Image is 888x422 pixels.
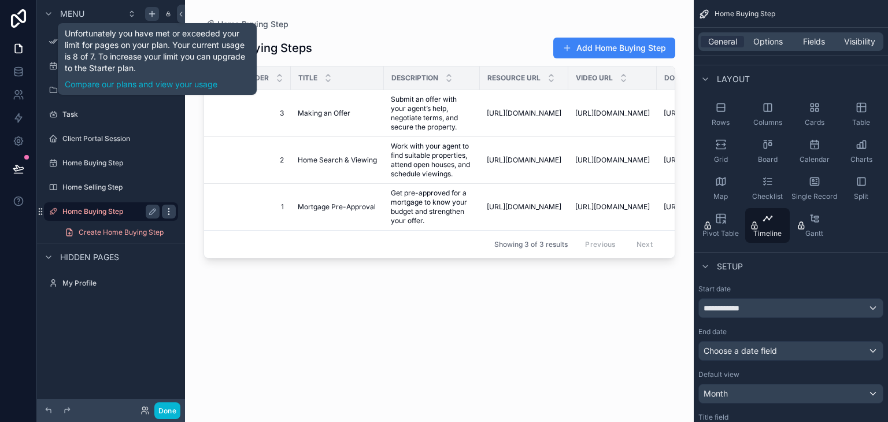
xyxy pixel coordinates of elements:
label: Task [62,110,176,119]
button: Done [154,402,180,419]
label: Home Buying Step [62,158,176,168]
button: Single Record [792,171,837,206]
a: App Setup [44,32,178,51]
a: Compare our plans and view your usage [65,79,250,90]
div: Unfortunately you have met or exceeded your limit for pages on your plan. Your current usage is 8... [65,28,250,90]
button: Table [839,97,883,132]
span: Hidden pages [60,251,119,263]
a: Client [44,81,178,99]
span: Home Buying Step [715,9,775,18]
a: Client Portal Session [44,129,178,148]
button: Split [839,171,883,206]
button: Month [698,384,883,404]
button: Timeline [745,208,790,243]
label: End date [698,327,727,336]
span: Create Home Buying Step [79,228,164,237]
a: Project [44,57,178,75]
label: Start date [698,284,731,294]
span: Columns [753,118,782,127]
span: Fields [803,36,825,47]
button: Columns [745,97,790,132]
span: Calendar [800,155,830,164]
button: Cards [792,97,837,132]
label: Home Buying Step [62,207,155,216]
a: Create Home Buying Step [58,223,178,242]
button: Grid [698,134,743,169]
span: Gantt [805,229,823,238]
a: Home Buying Step [44,154,178,172]
span: Checklist [752,192,783,201]
span: Table [852,118,870,127]
span: Title [298,73,317,83]
label: Home Selling Step [62,183,176,192]
span: Document Url [664,73,721,83]
span: Visibility [844,36,875,47]
label: Default view [698,370,739,379]
label: Client Portal Session [62,134,176,143]
span: Rows [712,118,730,127]
button: Calendar [792,134,837,169]
span: Description [391,73,438,83]
span: Charts [850,155,872,164]
a: My Profile [44,274,178,293]
button: Choose a date field [698,341,883,361]
button: Pivot Table [698,208,743,243]
span: Showing 3 of 3 results [494,240,568,249]
button: Map [698,171,743,206]
span: Cards [805,118,824,127]
span: Timeline [753,229,782,238]
span: Choose a date field [704,346,777,356]
span: Single Record [791,192,837,201]
button: Board [745,134,790,169]
span: Layout [717,73,750,85]
button: Charts [839,134,883,169]
a: Home Selling Step [44,178,178,197]
span: Resource Url [487,73,541,83]
span: Month [704,388,728,399]
span: Pivot Table [702,229,739,238]
span: Split [854,192,868,201]
button: Gantt [792,208,837,243]
span: Board [758,155,778,164]
a: Task [44,105,178,124]
span: View [717,64,738,76]
span: Menu [60,8,84,20]
span: Video Url [576,73,613,83]
label: My Profile [62,279,176,288]
a: Home Buying Step [44,202,178,221]
span: Map [713,192,728,201]
button: Rows [698,97,743,132]
button: Checklist [745,171,790,206]
span: Setup [717,261,743,272]
span: General [708,36,737,47]
span: Options [753,36,783,47]
span: Grid [714,155,728,164]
